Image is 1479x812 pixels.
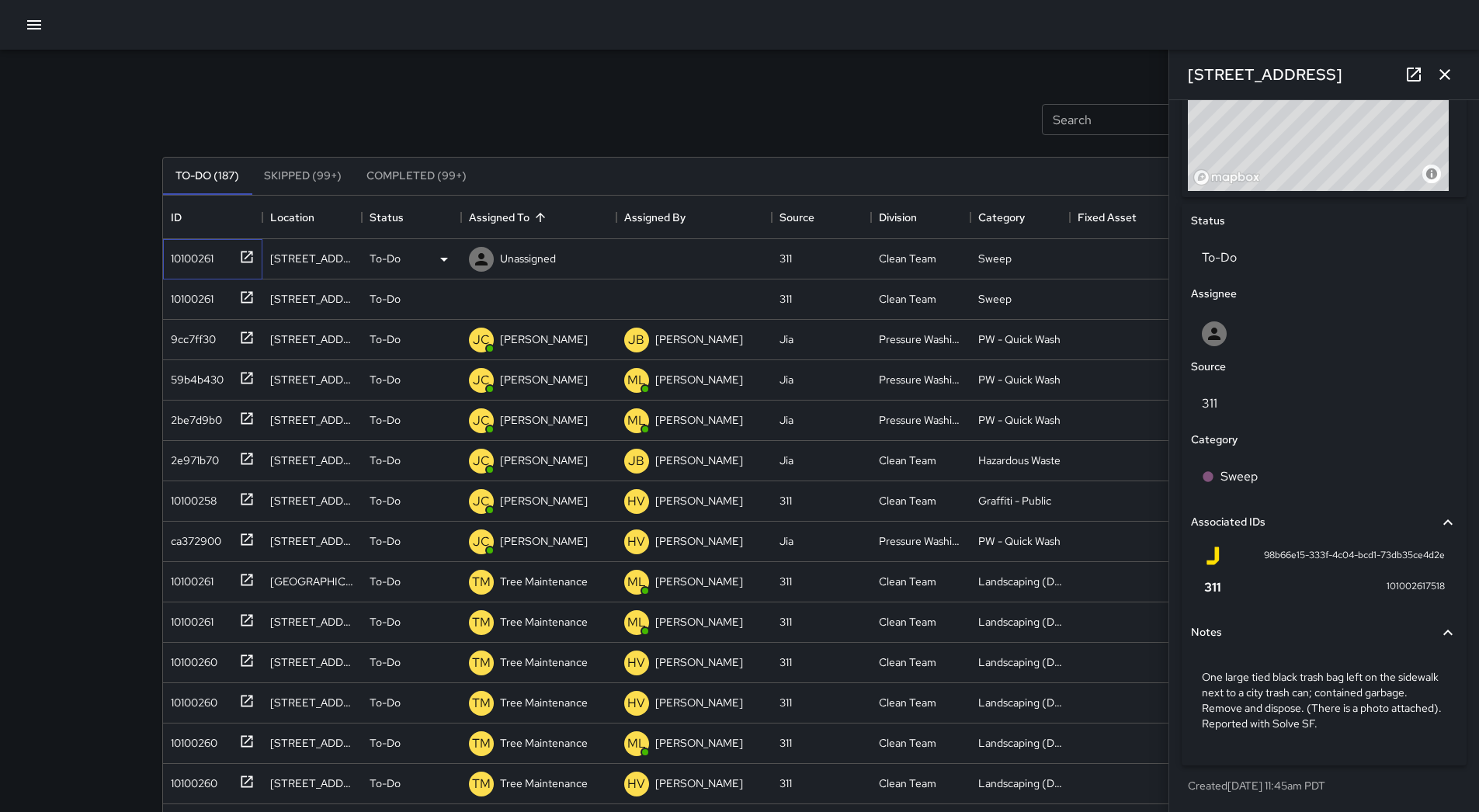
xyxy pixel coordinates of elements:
[370,614,401,630] p: To-Do
[655,331,743,347] p: [PERSON_NAME]
[627,533,645,551] p: HV
[270,614,354,630] div: 537 Jessie Street
[163,196,262,239] div: ID
[165,366,224,387] div: 59b4b430
[655,574,743,589] p: [PERSON_NAME]
[978,533,1061,549] div: PW - Quick Wash
[779,291,792,307] div: 311
[978,291,1012,307] div: Sweep
[165,325,216,347] div: 9cc7ff30
[270,493,354,508] div: 96 6th Street
[655,735,743,751] p: [PERSON_NAME]
[472,654,491,672] p: TM
[978,735,1062,751] div: Landscaping (DG & Weeds)
[879,331,963,347] div: Pressure Washing
[473,331,490,349] p: JC
[370,196,404,239] div: Status
[472,613,491,632] p: TM
[500,453,588,468] p: [PERSON_NAME]
[529,206,551,228] button: Sort
[879,735,936,751] div: Clean Team
[627,411,646,430] p: ML
[978,776,1062,791] div: Landscaping (DG & Weeds)
[370,735,401,751] p: To-Do
[779,251,792,266] div: 311
[469,196,529,239] div: Assigned To
[370,533,401,549] p: To-Do
[473,533,490,551] p: JC
[165,689,217,710] div: 10100260
[628,331,644,349] p: JB
[270,412,354,428] div: 66 Mint Street
[370,453,401,468] p: To-Do
[165,285,214,307] div: 10100261
[655,412,743,428] p: [PERSON_NAME]
[627,371,646,390] p: ML
[779,735,792,751] div: 311
[171,196,182,239] div: ID
[978,574,1062,589] div: Landscaping (DG & Weeds)
[370,695,401,710] p: To-Do
[871,196,970,239] div: Division
[624,196,686,239] div: Assigned By
[472,573,491,592] p: TM
[370,291,401,307] p: To-Do
[165,729,217,751] div: 10100260
[779,695,792,710] div: 311
[270,776,354,791] div: 108 9th Street
[655,533,743,549] p: [PERSON_NAME]
[655,776,743,791] p: [PERSON_NAME]
[370,493,401,508] p: To-Do
[879,251,936,266] div: Clean Team
[500,574,588,589] p: Tree Maintenance
[779,776,792,791] div: 311
[879,614,936,630] div: Clean Team
[879,695,936,710] div: Clean Team
[270,251,354,266] div: 93 10th Street
[473,371,490,390] p: JC
[627,775,645,793] p: HV
[978,453,1061,468] div: Hazardous Waste
[500,493,588,508] p: [PERSON_NAME]
[270,331,354,347] div: 25 Grove Street
[655,372,743,387] p: [PERSON_NAME]
[779,654,792,670] div: 311
[500,735,588,751] p: Tree Maintenance
[362,196,461,239] div: Status
[262,196,362,239] div: Location
[1078,196,1137,239] div: Fixed Asset
[779,493,792,508] div: 311
[370,654,401,670] p: To-Do
[978,493,1051,508] div: Graffiti - Public
[779,574,792,589] div: 311
[270,574,354,589] div: 647a Minna Street
[879,776,936,791] div: Clean Team
[370,372,401,387] p: To-Do
[270,695,354,710] div: 537 Jessie Street
[500,533,588,549] p: [PERSON_NAME]
[165,245,214,266] div: 10100261
[779,196,814,239] div: Source
[370,412,401,428] p: To-Do
[879,493,936,508] div: Clean Team
[370,574,401,589] p: To-Do
[1070,196,1169,239] div: Fixed Asset
[978,372,1061,387] div: PW - Quick Wash
[163,158,252,195] button: To-Do (187)
[270,372,354,387] div: 440 Jessie Street
[978,331,1061,347] div: PW - Quick Wash
[627,654,645,672] p: HV
[165,446,219,468] div: 2e971b70
[879,574,936,589] div: Clean Team
[779,453,793,468] div: Jia
[165,648,217,670] div: 10100260
[270,654,354,670] div: 444 Tehama Street
[165,608,214,630] div: 10100261
[370,331,401,347] p: To-Do
[500,776,588,791] p: Tree Maintenance
[500,372,588,387] p: [PERSON_NAME]
[779,412,793,428] div: Jia
[473,492,490,511] p: JC
[270,735,354,751] div: 743a Minna Street
[879,291,936,307] div: Clean Team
